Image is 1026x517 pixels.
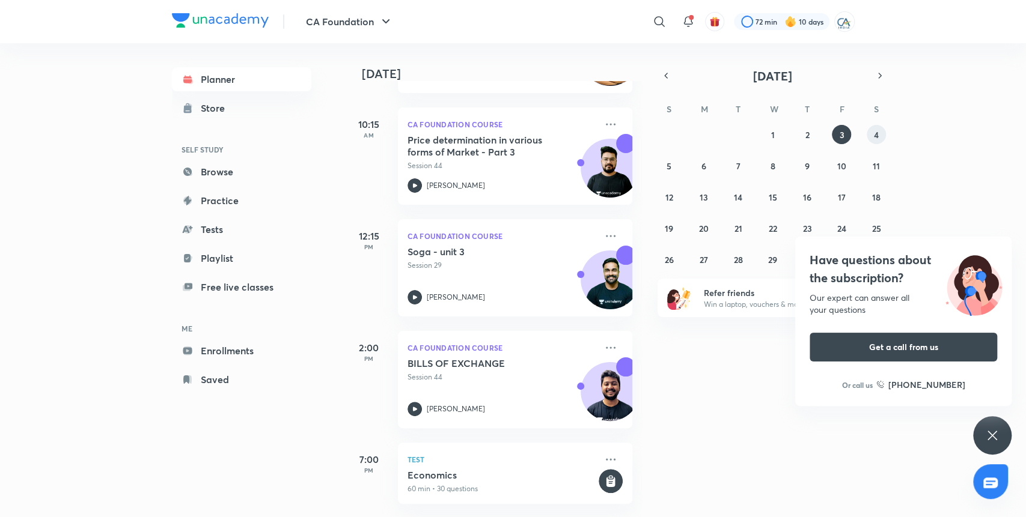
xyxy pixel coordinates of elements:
a: Saved [172,367,311,392]
abbr: October 8, 2025 [770,160,775,172]
h5: 7:00 [345,452,393,467]
button: Get a call from us [810,333,997,361]
a: Tests [172,217,311,241]
h6: Refer friends [703,286,851,299]
h5: BILLS OF EXCHANGE [408,357,557,369]
abbr: October 10, 2025 [837,160,846,172]
button: October 17, 2025 [832,187,851,207]
a: Playlist [172,246,311,270]
button: October 23, 2025 [798,219,817,238]
p: Test [408,452,596,467]
div: Our expert can answer all your questions [810,292,997,316]
a: Planner [172,67,311,91]
a: Browse [172,160,311,184]
a: [PHONE_NUMBER] [876,378,965,391]
abbr: October 11, 2025 [873,160,880,172]
button: October 2, 2025 [798,125,817,144]
img: Avatar [581,257,639,315]
h6: SELF STUDY [172,139,311,160]
abbr: October 24, 2025 [837,223,846,234]
p: CA Foundation Course [408,117,596,132]
abbr: October 25, 2025 [872,223,881,234]
abbr: October 26, 2025 [665,254,674,265]
button: October 13, 2025 [694,187,713,207]
button: October 26, 2025 [659,250,679,269]
img: Avatar [581,145,639,203]
button: October 25, 2025 [867,219,886,238]
a: Free live classes [172,275,311,299]
button: October 19, 2025 [659,219,679,238]
abbr: October 5, 2025 [667,160,671,172]
button: October 11, 2025 [867,156,886,175]
button: October 27, 2025 [694,250,713,269]
h6: ME [172,318,311,339]
button: October 3, 2025 [832,125,851,144]
button: October 29, 2025 [763,250,782,269]
p: PM [345,467,393,474]
a: Company Logo [172,13,269,31]
abbr: October 2, 2025 [805,129,809,141]
abbr: October 3, 2025 [839,129,844,141]
a: Practice [172,189,311,213]
img: ttu_illustration_new.svg [936,251,1012,316]
button: October 9, 2025 [798,156,817,175]
img: avatar [709,16,720,27]
abbr: Wednesday [769,103,778,115]
abbr: October 29, 2025 [768,254,777,265]
abbr: October 4, 2025 [874,129,879,141]
button: CA Foundation [299,10,400,34]
abbr: Saturday [874,103,879,115]
abbr: October 6, 2025 [701,160,706,172]
a: Store [172,96,311,120]
div: Store [201,101,232,115]
abbr: October 15, 2025 [768,192,777,203]
h5: Soga - unit 3 [408,246,557,258]
abbr: Tuesday [736,103,740,115]
abbr: October 14, 2025 [734,192,742,203]
h5: 10:15 [345,117,393,132]
abbr: October 17, 2025 [838,192,846,203]
p: Or call us [842,379,873,390]
button: October 18, 2025 [867,187,886,207]
h5: 2:00 [345,340,393,355]
h4: [DATE] [362,67,644,81]
button: October 12, 2025 [659,187,679,207]
img: Company Logo [172,13,269,28]
button: avatar [705,12,724,31]
abbr: October 13, 2025 [700,192,708,203]
button: October 10, 2025 [832,156,851,175]
button: October 24, 2025 [832,219,851,238]
button: October 15, 2025 [763,187,782,207]
h5: 12:15 [345,229,393,243]
p: Session 44 [408,160,596,171]
abbr: October 23, 2025 [802,223,811,234]
abbr: October 21, 2025 [734,223,742,234]
button: October 14, 2025 [728,187,748,207]
abbr: October 12, 2025 [665,192,673,203]
abbr: October 16, 2025 [803,192,811,203]
button: October 22, 2025 [763,219,782,238]
abbr: October 7, 2025 [736,160,740,172]
img: streak [784,16,796,28]
abbr: October 28, 2025 [734,254,743,265]
button: October 8, 2025 [763,156,782,175]
button: October 6, 2025 [694,156,713,175]
abbr: October 27, 2025 [700,254,708,265]
button: [DATE] [674,67,872,84]
abbr: Monday [701,103,708,115]
p: 60 min • 30 questions [408,483,596,494]
img: referral [667,286,691,310]
p: AM [345,132,393,139]
h6: [PHONE_NUMBER] [888,378,965,391]
button: October 16, 2025 [798,187,817,207]
p: PM [345,243,393,250]
abbr: Friday [839,103,844,115]
p: CA Foundation Course [408,229,596,243]
abbr: October 1, 2025 [771,129,774,141]
h5: Price determination in various forms of Market - Part 3 [408,134,557,158]
p: PM [345,355,393,362]
button: October 21, 2025 [728,219,748,238]
span: [DATE] [753,68,792,84]
abbr: October 9, 2025 [805,160,810,172]
button: October 4, 2025 [867,125,886,144]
